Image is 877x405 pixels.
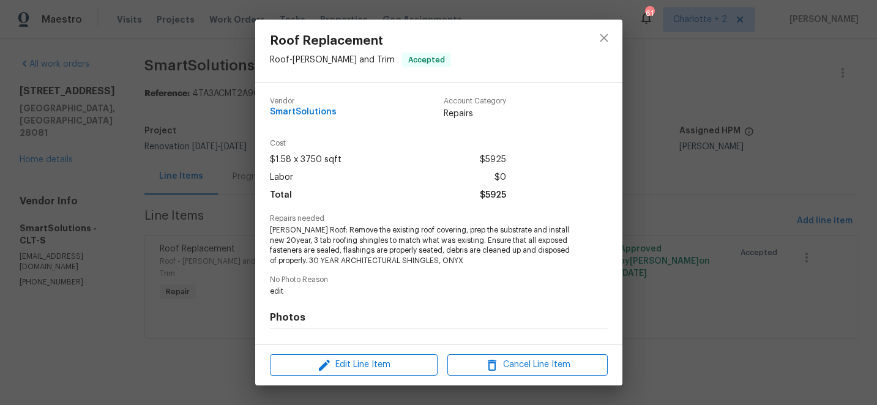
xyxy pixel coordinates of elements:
[270,311,608,324] h4: Photos
[270,97,337,105] span: Vendor
[447,354,608,376] button: Cancel Line Item
[270,215,608,223] span: Repairs needed
[270,276,608,284] span: No Photo Reason
[480,151,506,169] span: $5925
[270,169,293,187] span: Labor
[645,7,654,20] div: 61
[270,354,438,376] button: Edit Line Item
[480,187,506,204] span: $5925
[444,97,506,105] span: Account Category
[270,139,506,147] span: Cost
[451,357,604,373] span: Cancel Line Item
[270,187,292,204] span: Total
[589,23,619,53] button: close
[270,151,341,169] span: $1.58 x 3750 sqft
[274,357,434,373] span: Edit Line Item
[270,34,451,48] span: Roof Replacement
[403,54,450,66] span: Accepted
[270,56,395,64] span: Roof - [PERSON_NAME] and Trim
[270,108,337,117] span: SmartSolutions
[444,108,506,120] span: Repairs
[494,169,506,187] span: $0
[270,225,574,266] span: [PERSON_NAME] Roof: Remove the existing roof covering, prep the substrate and install new 20year,...
[270,286,574,297] span: edit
